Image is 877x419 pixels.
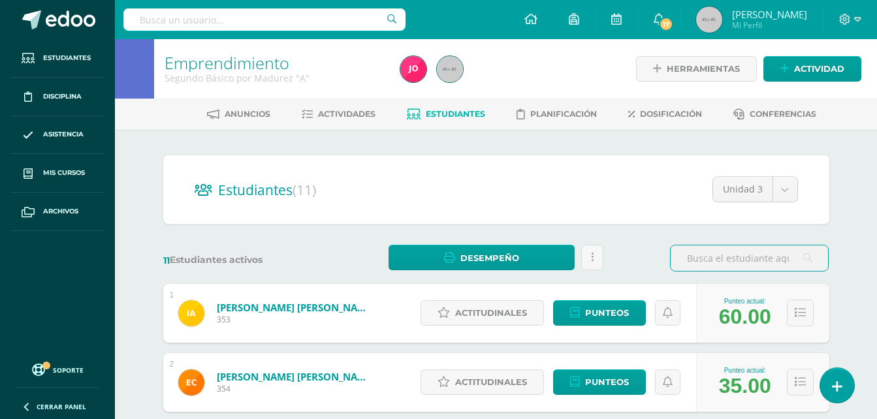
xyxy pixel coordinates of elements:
[43,168,85,178] span: Mis cursos
[16,360,99,378] a: Soporte
[455,370,527,394] span: Actitudinales
[225,109,270,119] span: Anuncios
[165,52,289,74] a: Emprendimiento
[636,56,757,82] a: Herramientas
[719,298,771,305] div: Punteo actual:
[218,181,316,199] span: Estudiantes
[53,365,84,375] span: Soporte
[421,300,544,326] a: Actitudinales
[123,8,406,31] input: Busca un usuario...
[585,370,629,394] span: Punteos
[763,56,861,82] a: Actividad
[165,54,385,72] h1: Emprendimiento
[530,109,597,119] span: Planificación
[517,104,597,125] a: Planificación
[437,56,463,82] img: 45x45
[585,301,629,325] span: Punteos
[10,39,104,78] a: Estudiantes
[43,206,78,217] span: Archivos
[750,109,816,119] span: Conferencias
[37,402,86,411] span: Cerrar panel
[719,374,771,398] div: 35.00
[421,369,544,395] a: Actitudinales
[10,116,104,155] a: Asistencia
[732,20,807,31] span: Mi Perfil
[389,245,575,270] a: Desempeño
[10,193,104,231] a: Archivos
[455,301,527,325] span: Actitudinales
[628,104,702,125] a: Dosificación
[165,72,385,84] div: Segundo Básico por Madurez 'A'
[302,104,375,125] a: Actividades
[293,181,316,199] span: (11)
[170,360,174,369] div: 2
[178,300,204,326] img: cbf1746b5f0deb15459cdb1b2306a4f5.png
[640,109,702,119] span: Dosificación
[163,254,322,266] label: Estudiantes activos
[659,17,673,31] span: 17
[426,109,485,119] span: Estudiantes
[407,104,485,125] a: Estudiantes
[43,129,84,140] span: Asistencia
[671,245,828,271] input: Busca el estudiante aquí...
[719,367,771,374] div: Punteo actual:
[723,177,763,202] span: Unidad 3
[43,91,82,102] span: Disciplina
[696,7,722,33] img: 45x45
[217,370,374,383] a: [PERSON_NAME] [PERSON_NAME]
[794,57,844,81] span: Actividad
[217,383,374,394] span: 354
[10,154,104,193] a: Mis cursos
[207,104,270,125] a: Anuncios
[43,53,91,63] span: Estudiantes
[733,104,816,125] a: Conferencias
[400,56,426,82] img: a689aa7ec0f4d9b33e1105774b66cae5.png
[163,255,170,266] span: 11
[553,300,646,326] a: Punteos
[217,314,374,325] span: 353
[318,109,375,119] span: Actividades
[667,57,740,81] span: Herramientas
[460,246,519,270] span: Desempeño
[553,369,646,395] a: Punteos
[217,301,374,314] a: [PERSON_NAME] [PERSON_NAME]
[732,8,807,21] span: [PERSON_NAME]
[713,177,797,202] a: Unidad 3
[170,290,174,300] div: 1
[719,305,771,329] div: 60.00
[10,78,104,116] a: Disciplina
[178,369,204,396] img: 262fe177e05b248aa10bb1060f3fad1f.png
